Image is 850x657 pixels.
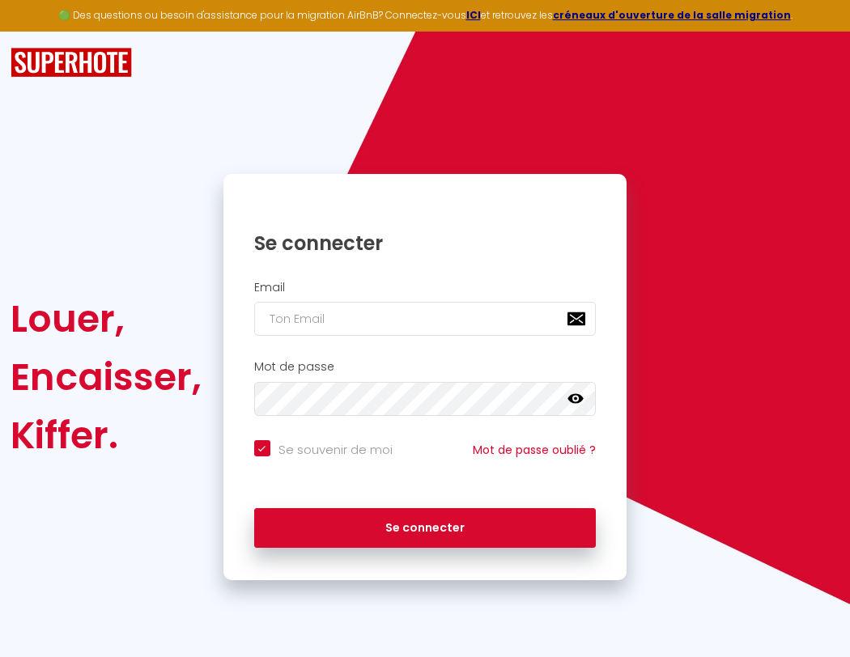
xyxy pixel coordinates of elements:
[254,302,597,336] input: Ton Email
[254,508,597,549] button: Se connecter
[466,8,481,22] a: ICI
[254,281,597,295] h2: Email
[11,348,202,406] div: Encaisser,
[11,406,202,464] div: Kiffer.
[11,290,202,348] div: Louer,
[473,442,596,458] a: Mot de passe oublié ?
[254,360,597,374] h2: Mot de passe
[254,231,597,256] h1: Se connecter
[11,48,132,78] img: SuperHote logo
[553,8,791,22] a: créneaux d'ouverture de la salle migration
